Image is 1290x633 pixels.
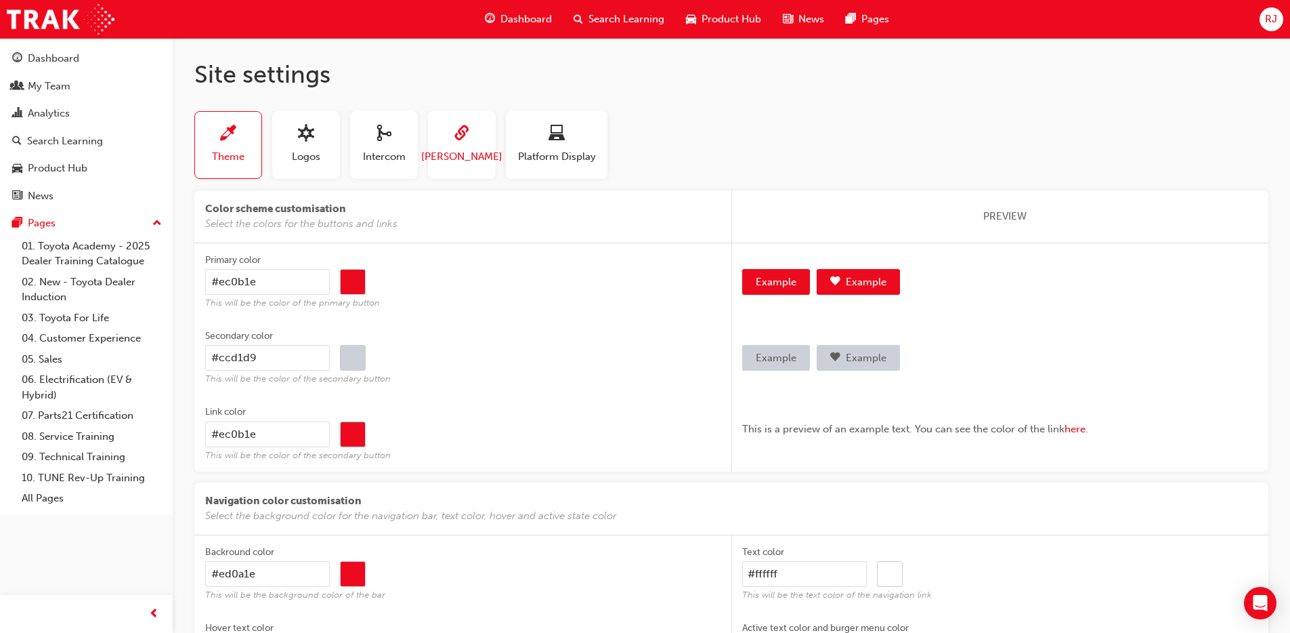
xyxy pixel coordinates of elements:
button: heart-iconExample [817,269,900,295]
input: Text colorThis will be the text color of the navigation link [742,561,867,587]
span: sitesettings_theme-icon [220,125,236,144]
button: Logos [272,111,340,179]
button: Pages [5,211,167,236]
span: Intercom [363,149,406,165]
a: car-iconProduct Hub [675,5,772,33]
span: here [1065,423,1085,435]
div: Product Hub [28,161,87,176]
span: Logos [292,149,320,165]
h1: Site settings [194,60,1268,89]
button: [PERSON_NAME] [428,111,496,179]
button: RJ [1260,7,1283,31]
span: sitesettings_intercom-icon [376,125,392,144]
span: Label [742,330,1258,346]
div: Text color [742,546,784,559]
a: Analytics [5,101,167,126]
span: pages-icon [846,11,856,28]
a: 06. Electrification (EV & Hybrid) [16,369,167,405]
input: Primary colorThis will be the color of the primary button [205,269,330,295]
span: Select the colors for the buttons and links [205,216,710,232]
button: Intercom [350,111,418,179]
div: My Team [28,79,70,94]
a: 07. Parts21 Certification [16,405,167,426]
span: guage-icon [12,53,22,65]
span: Dashboard [500,12,552,27]
div: Search Learning [27,134,103,149]
button: Example [742,345,810,371]
span: car-icon [686,11,696,28]
a: search-iconSearch Learning [563,5,675,33]
a: 05. Sales [16,349,167,370]
span: pages-icon [12,218,22,230]
span: [PERSON_NAME] [421,149,502,165]
a: 04. Customer Experience [16,328,167,349]
span: Search Learning [588,12,664,27]
div: Primary color [205,253,261,267]
input: Link colorThis will be the color of the secondary button [205,422,330,447]
a: News [5,184,167,209]
span: news-icon [783,11,793,28]
a: 09. Technical Training [16,447,167,468]
span: Pages [861,12,889,27]
button: Platform Display [506,111,607,179]
div: Secondary color [205,329,273,343]
a: news-iconNews [772,5,835,33]
span: News [798,12,824,27]
a: 10. TUNE Rev-Up Training [16,468,167,489]
span: This will be the color of the secondary button [205,373,721,385]
span: sitesettings_logos-icon [298,125,314,144]
button: Theme [194,111,262,179]
div: Open Intercom Messenger [1244,587,1276,619]
span: This is a preview of an example text. You can see the color of the link . [742,423,1088,435]
span: prev-icon [149,606,159,623]
a: 02. New - Toyota Dealer Induction [16,272,167,308]
a: Dashboard [5,46,167,71]
span: This will be the color of the primary button [205,298,721,309]
span: Product Hub [702,12,761,27]
button: Example [742,269,810,295]
span: PREVIEW [983,209,1027,224]
span: search-icon [12,136,22,148]
input: Backround colorThis will be the background color of the bar [205,561,330,587]
span: search-icon [574,11,583,28]
span: up-icon [152,215,162,232]
input: Secondary colorThis will be the color of the secondary button [205,345,330,371]
div: Analytics [28,106,70,121]
a: 03. Toyota For Life [16,308,167,329]
button: DashboardMy TeamAnalyticsSearch LearningProduct HubNews [5,43,167,211]
span: chart-icon [12,108,22,120]
span: This will be the color of the secondary button [205,450,721,462]
a: Product Hub [5,156,167,181]
span: heart-icon [830,274,840,291]
button: heart-iconExample [817,345,900,371]
a: guage-iconDashboard [474,5,563,33]
a: 08. Service Training [16,426,167,447]
span: laptop-icon [549,125,565,144]
span: Color scheme customisation [205,201,710,217]
span: Platform Display [518,149,596,165]
span: Label [742,254,1258,270]
a: 01. Toyota Academy - 2025 Dealer Training Catalogue [16,236,167,272]
div: Dashboard [28,51,79,66]
span: people-icon [12,81,22,93]
span: This will be the text color of the navigation link [742,590,1258,601]
span: Label [742,406,1258,422]
img: Trak [7,4,114,35]
div: Pages [28,216,56,231]
a: My Team [5,74,167,99]
div: Backround color [205,546,274,559]
span: heart-icon [830,350,840,367]
span: sitesettings_saml-icon [454,125,470,144]
a: pages-iconPages [835,5,900,33]
span: news-icon [12,190,22,203]
span: guage-icon [485,11,495,28]
span: Select the background color for the navigation bar, text color, hover and active state color [205,508,1257,524]
div: Link color [205,405,246,419]
a: All Pages [16,488,167,509]
a: Search Learning [5,129,167,154]
div: News [28,188,53,204]
span: car-icon [12,163,22,175]
span: This will be the background color of the bar [205,590,721,601]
